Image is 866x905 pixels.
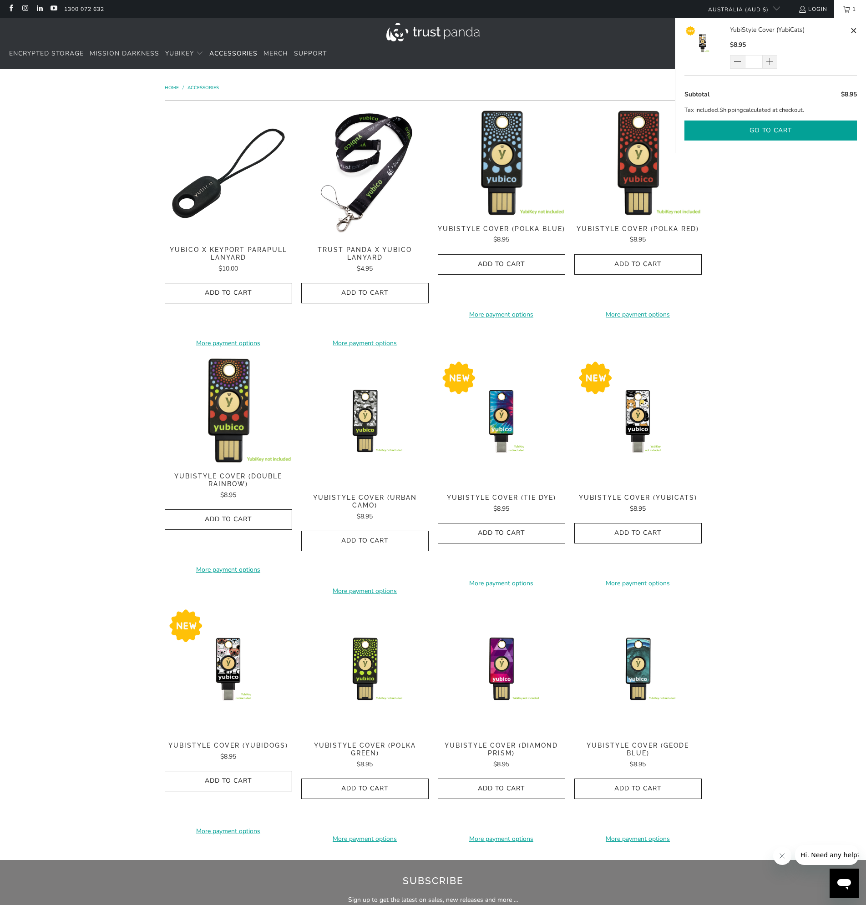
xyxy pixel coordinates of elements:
[438,523,565,543] button: Add to Cart
[263,43,288,65] a: Merch
[174,289,283,297] span: Add to Cart
[357,264,373,273] span: $4.95
[684,25,730,69] a: YubiStyle Cover (YubiCats)
[301,531,429,551] button: Add to Cart
[294,43,327,65] a: Support
[165,85,179,91] span: Home
[438,254,565,275] button: Add to Cart
[301,586,429,596] a: More payment options
[574,494,702,514] a: YubiStyle Cover (YubiCats) $8.95
[574,494,702,502] span: YubiStyle Cover (YubiCats)
[574,742,702,757] span: YubiStyle Cover (Geode Blue)
[438,494,565,502] span: YubiStyle Cover (Tie Dye)
[301,110,429,237] img: Trust Panda Yubico Lanyard - Trust Panda
[584,785,692,793] span: Add to Cart
[574,779,702,799] button: Add to Cart
[165,771,292,791] button: Add to Cart
[438,225,565,245] a: YubiStyle Cover (Polka Blue) $8.95
[301,605,429,733] img: YubiStyle Cover (Polka Green)
[165,509,292,530] button: Add to Cart
[438,110,565,216] img: YubiStyle Cover (Polka Blue) - Trust Panda
[574,605,702,733] a: YubiStyle Cover (Geode Blue) - Trust Panda YubiStyle Cover (Geode Blue) - Trust Panda
[165,246,292,274] a: Yubico x Keyport Parapull Lanyard $10.00
[630,760,646,769] span: $8.95
[493,235,509,244] span: $8.95
[176,874,690,888] h2: Subscribe
[574,110,702,216] a: YubiStyle Cover (Polka Red) - Trust Panda
[684,106,857,115] p: Tax included. calculated at checkout.
[165,473,292,500] a: YubiStyle Cover (Double Rainbow) $8.95
[176,895,690,905] p: Sign up to get the latest on sales, new releases and more …
[301,494,429,509] span: YubiStyle Cover (Urban Camo)
[209,49,258,58] span: Accessories
[311,537,419,545] span: Add to Cart
[220,491,236,499] span: $8.95
[684,25,721,61] img: YubiStyle Cover (YubiCats)
[357,512,373,521] span: $8.95
[574,742,702,769] a: YubiStyle Cover (Geode Blue) $8.95
[447,529,556,537] span: Add to Cart
[301,357,429,485] img: YubiStyle Cover (Urban Camo) - Trust Panda
[730,40,746,49] span: $8.95
[795,845,859,865] iframe: Message from company
[165,473,292,488] span: YubiStyle Cover (Double Rainbow)
[438,357,565,485] a: YubiStyle Cover (Tie Dye) - Trust Panda YubiStyle Cover (Tie Dye) - Trust Panda
[165,742,292,762] a: YubiStyle Cover (YubiDogs) $8.95
[301,605,429,733] a: YubiStyle Cover (Polka Green) YubiStyle Cover (Polka Green)
[165,357,292,463] img: YubiStyle Cover (Double Rainbow) - Trust Panda
[584,261,692,268] span: Add to Cart
[574,357,702,485] img: YubiStyle Cover (YubiCats) - Trust Panda
[301,742,429,757] span: YubiStyle Cover (Polka Green)
[438,779,565,799] button: Add to Cart
[90,49,159,58] span: Mission Darkness
[574,578,702,588] a: More payment options
[438,310,565,320] a: More payment options
[574,357,702,485] a: YubiStyle Cover (YubiCats) - Trust Panda YubiStyle Cover (YubiCats) - Trust Panda
[574,310,702,320] a: More payment options
[311,785,419,793] span: Add to Cart
[438,357,565,485] img: YubiStyle Cover (Tie Dye) - Trust Panda
[574,523,702,543] button: Add to Cart
[684,90,709,99] span: Subtotal
[64,4,104,14] a: 1300 072 632
[35,5,43,13] a: Trust Panda Australia on LinkedIn
[684,121,857,141] button: Go to cart
[438,742,565,769] a: YubiStyle Cover (Diamond Prism) $8.95
[301,779,429,799] button: Add to Cart
[50,5,57,13] a: Trust Panda Australia on YouTube
[584,529,692,537] span: Add to Cart
[165,283,292,303] button: Add to Cart
[730,25,848,35] a: YubiStyle Cover (YubiCats)
[263,49,288,58] span: Merch
[447,785,556,793] span: Add to Cart
[5,6,66,14] span: Hi. Need any help?
[165,110,292,237] a: Yubico x Keyport Parapull Lanyard - Trust Panda Yubico x Keyport Parapull Lanyard - Trust Panda
[165,49,194,58] span: YubiKey
[719,106,743,115] a: Shipping
[165,85,180,91] a: Home
[574,254,702,275] button: Add to Cart
[301,246,429,261] span: Trust Panda x Yubico Lanyard
[438,834,565,844] a: More payment options
[165,742,292,749] span: YubiStyle Cover (YubiDogs)
[165,826,292,836] a: More payment options
[174,516,283,523] span: Add to Cart
[798,4,827,14] a: Login
[165,110,292,237] img: Yubico x Keyport Parapull Lanyard - Trust Panda
[90,43,159,65] a: Mission Darkness
[493,760,509,769] span: $8.95
[438,605,565,733] a: YubiStyle Cover (Diamond Prism) - Trust Panda YubiStyle Cover (Diamond Prism) - Trust Panda
[574,605,702,733] img: YubiStyle Cover (Geode Blue) - Trust Panda
[165,605,292,733] img: YubiStyle Cover (YubiDogs) - Trust Panda
[294,49,327,58] span: Support
[187,85,219,91] a: Accessories
[830,869,859,898] iframe: Button to launch messaging window
[165,605,292,733] a: YubiStyle Cover (YubiDogs) - Trust Panda YubiStyle Cover (YubiDogs) - Trust Panda
[311,289,419,297] span: Add to Cart
[9,43,84,65] a: Encrypted Storage
[447,261,556,268] span: Add to Cart
[301,338,429,348] a: More payment options
[438,225,565,233] span: YubiStyle Cover (Polka Blue)
[574,225,702,233] span: YubiStyle Cover (Polka Red)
